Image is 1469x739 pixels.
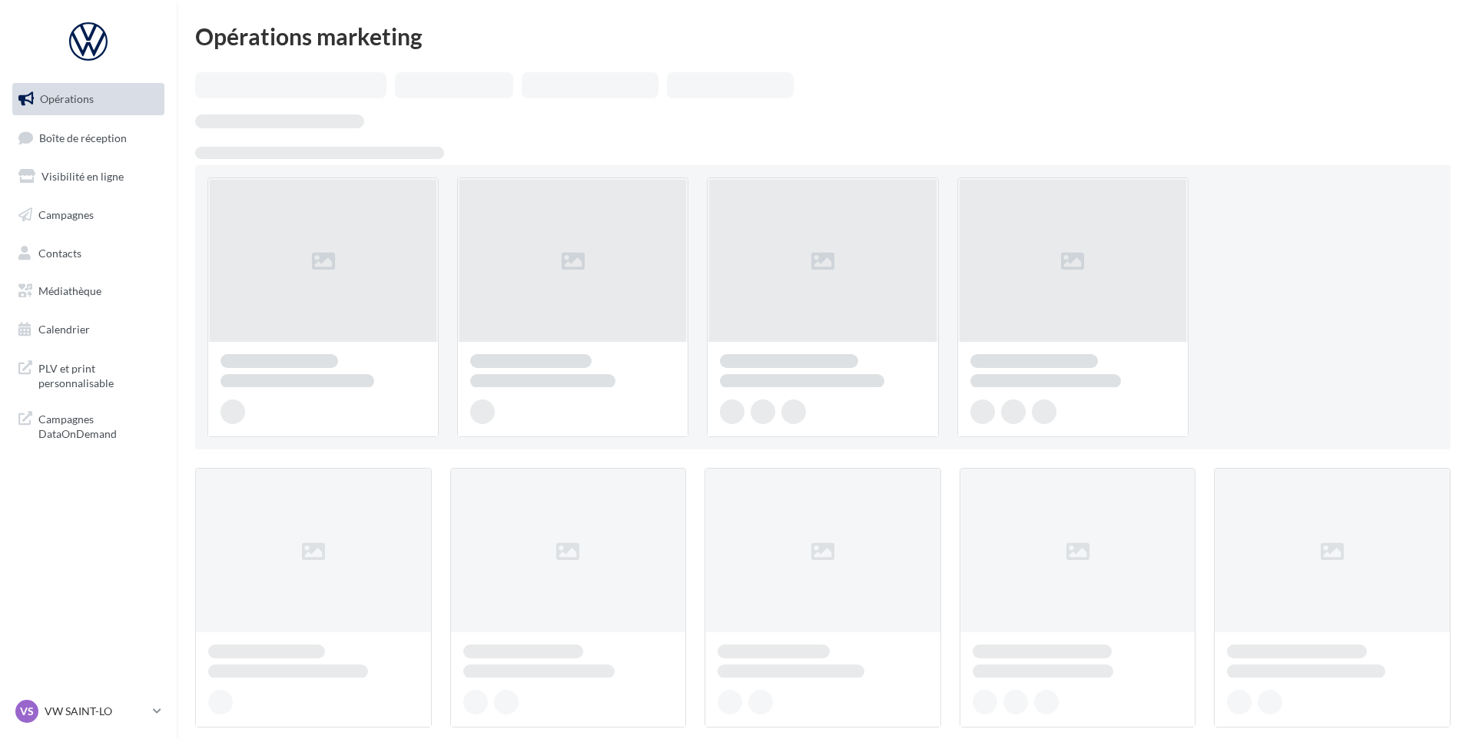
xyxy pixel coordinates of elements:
[9,161,167,193] a: Visibilité en ligne
[38,246,81,259] span: Contacts
[38,358,158,391] span: PLV et print personnalisable
[38,208,94,221] span: Campagnes
[39,131,127,144] span: Boîte de réception
[9,352,167,397] a: PLV et print personnalisable
[45,704,147,719] p: VW SAINT-LO
[9,83,167,115] a: Opérations
[38,323,90,336] span: Calendrier
[12,697,164,726] a: VS VW SAINT-LO
[20,704,34,719] span: VS
[9,403,167,448] a: Campagnes DataOnDemand
[9,121,167,154] a: Boîte de réception
[40,92,94,105] span: Opérations
[9,199,167,231] a: Campagnes
[9,275,167,307] a: Médiathèque
[38,284,101,297] span: Médiathèque
[38,409,158,442] span: Campagnes DataOnDemand
[41,170,124,183] span: Visibilité en ligne
[9,237,167,270] a: Contacts
[195,25,1451,48] div: Opérations marketing
[9,313,167,346] a: Calendrier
